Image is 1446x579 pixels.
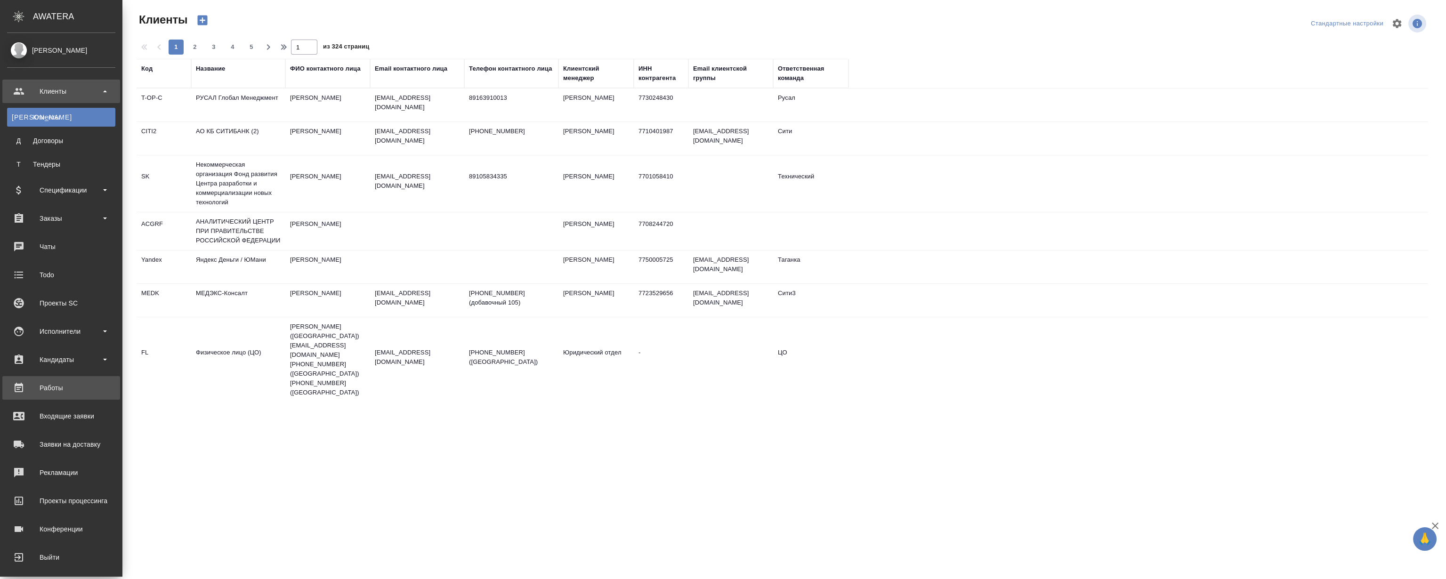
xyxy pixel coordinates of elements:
[1309,16,1386,31] div: split button
[7,324,115,338] div: Исполнители
[7,466,115,480] div: Рекламации
[634,343,688,376] td: -
[244,42,259,52] span: 5
[773,343,848,376] td: ЦО
[2,235,120,258] a: Чаты
[1386,12,1408,35] span: Настроить таблицу
[7,550,115,564] div: Выйти
[141,64,153,73] div: Код
[137,12,187,27] span: Клиенты
[225,40,240,55] button: 4
[191,284,285,317] td: МЕДЭКС-Консалт
[563,64,629,83] div: Клиентский менеджер
[558,250,634,283] td: [PERSON_NAME]
[137,122,191,155] td: CITI2
[469,348,554,367] p: [PHONE_NUMBER] ([GEOGRAPHIC_DATA])
[2,433,120,456] a: Заявки на доставку
[375,64,447,73] div: Email контактного лица
[285,317,370,402] td: [PERSON_NAME] ([GEOGRAPHIC_DATA]) [EMAIL_ADDRESS][DOMAIN_NAME] [PHONE_NUMBER] ([GEOGRAPHIC_DATA])...
[2,546,120,569] a: Выйти
[634,250,688,283] td: 7750005725
[290,64,361,73] div: ФИО контактного лица
[191,88,285,121] td: РУСАЛ Глобал Менеджмент
[469,64,552,73] div: Телефон контактного лица
[688,284,773,317] td: [EMAIL_ADDRESS][DOMAIN_NAME]
[634,167,688,200] td: 7701058410
[206,40,221,55] button: 3
[2,291,120,315] a: Проекты SC
[375,289,460,307] p: [EMAIL_ADDRESS][DOMAIN_NAME]
[7,108,115,127] a: [PERSON_NAME]Клиенты
[375,93,460,112] p: [EMAIL_ADDRESS][DOMAIN_NAME]
[2,376,120,400] a: Работы
[196,64,225,73] div: Название
[773,250,848,283] td: Таганка
[12,160,111,169] div: Тендеры
[2,461,120,484] a: Рекламации
[285,122,370,155] td: [PERSON_NAME]
[285,88,370,121] td: [PERSON_NAME]
[285,284,370,317] td: [PERSON_NAME]
[285,215,370,248] td: [PERSON_NAME]
[1408,15,1428,32] span: Посмотреть информацию
[137,88,191,121] td: T-OP-C
[1417,529,1433,549] span: 🙏
[375,127,460,145] p: [EMAIL_ADDRESS][DOMAIN_NAME]
[137,215,191,248] td: ACGRF
[1413,527,1437,551] button: 🙏
[558,167,634,200] td: [PERSON_NAME]
[191,343,285,376] td: Физическое лицо (ЦО)
[7,131,115,150] a: ДДоговоры
[137,343,191,376] td: FL
[2,517,120,541] a: Конференции
[2,404,120,428] a: Входящие заявки
[634,215,688,248] td: 7708244720
[469,172,554,181] p: 89105834335
[33,7,122,26] div: AWATERA
[191,212,285,250] td: АНАЛИТИЧЕСКИЙ ЦЕНТР ПРИ ПРАВИТЕЛЬСТВЕ РОССИЙСКОЙ ФЕДЕРАЦИИ
[7,183,115,197] div: Спецификации
[7,296,115,310] div: Проекты SC
[2,489,120,513] a: Проекты процессинга
[191,155,285,212] td: Некоммерческая организация Фонд развития Центра разработки и коммерциализации новых технологий
[206,42,221,52] span: 3
[225,42,240,52] span: 4
[634,88,688,121] td: 7730248430
[7,84,115,98] div: Клиенты
[191,250,285,283] td: Яндекс Деньги / ЮМани
[7,155,115,174] a: ТТендеры
[469,127,554,136] p: [PHONE_NUMBER]
[137,284,191,317] td: MEDK
[137,167,191,200] td: SK
[773,284,848,317] td: Сити3
[558,122,634,155] td: [PERSON_NAME]
[191,122,285,155] td: АО КБ СИТИБАНК (2)
[375,172,460,191] p: [EMAIL_ADDRESS][DOMAIN_NAME]
[285,167,370,200] td: [PERSON_NAME]
[323,41,369,55] span: из 324 страниц
[12,113,111,122] div: Клиенты
[137,250,191,283] td: Yandex
[558,284,634,317] td: [PERSON_NAME]
[2,263,120,287] a: Todo
[7,437,115,451] div: Заявки на доставку
[7,409,115,423] div: Входящие заявки
[7,211,115,225] div: Заказы
[688,122,773,155] td: [EMAIL_ADDRESS][DOMAIN_NAME]
[7,353,115,367] div: Кандидаты
[187,40,202,55] button: 2
[634,284,688,317] td: 7723529656
[7,268,115,282] div: Todo
[191,12,214,28] button: Создать
[469,93,554,103] p: 89163910013
[7,522,115,536] div: Конференции
[773,167,848,200] td: Технический
[638,64,684,83] div: ИНН контрагента
[187,42,202,52] span: 2
[688,250,773,283] td: [EMAIL_ADDRESS][DOMAIN_NAME]
[469,289,554,307] p: [PHONE_NUMBER] (добавочный 105)
[7,381,115,395] div: Работы
[778,64,844,83] div: Ответственная команда
[693,64,768,83] div: Email клиентской группы
[7,45,115,56] div: [PERSON_NAME]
